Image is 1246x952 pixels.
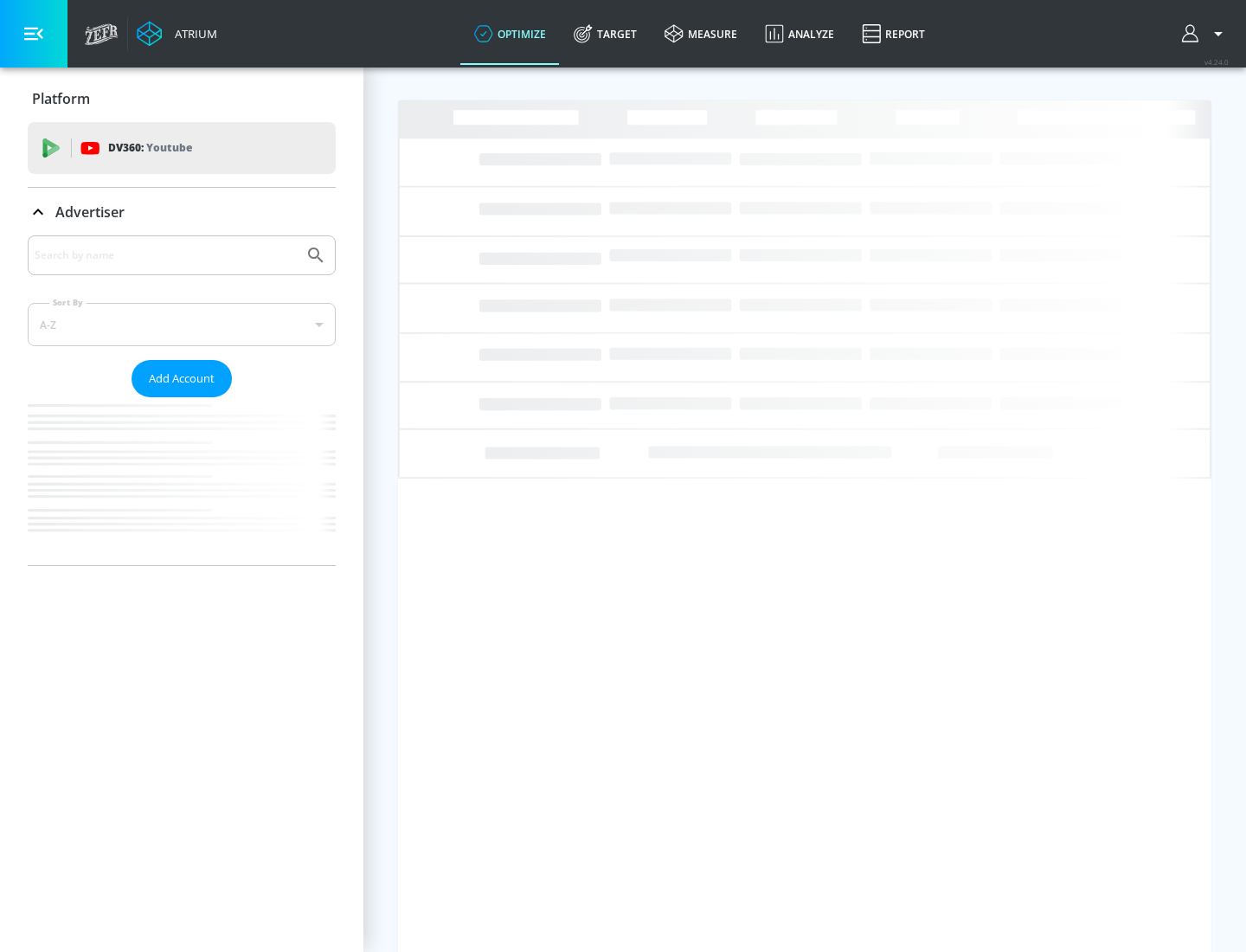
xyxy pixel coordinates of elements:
span: v 4.24.0 [1204,57,1229,67]
p: Youtube [146,138,192,157]
div: Advertiser [28,235,336,565]
p: Advertiser [55,203,125,222]
div: Atrium [168,26,217,42]
p: Platform [32,89,90,108]
label: Sort By [49,297,87,308]
a: optimize [460,3,560,65]
a: measure [651,3,751,65]
div: A-Z [28,303,336,346]
div: Platform [28,74,336,123]
div: Advertiser [28,188,336,236]
a: Report [848,3,939,65]
p: DV360: [108,138,192,158]
a: Atrium [137,21,217,47]
a: Analyze [751,3,848,65]
a: Target [560,3,651,65]
input: Search by name [35,244,297,267]
span: Add Account [149,369,215,389]
div: DV360: Youtube [28,122,336,174]
button: Add Account [132,360,232,397]
nav: list of Advertiser [28,397,336,565]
